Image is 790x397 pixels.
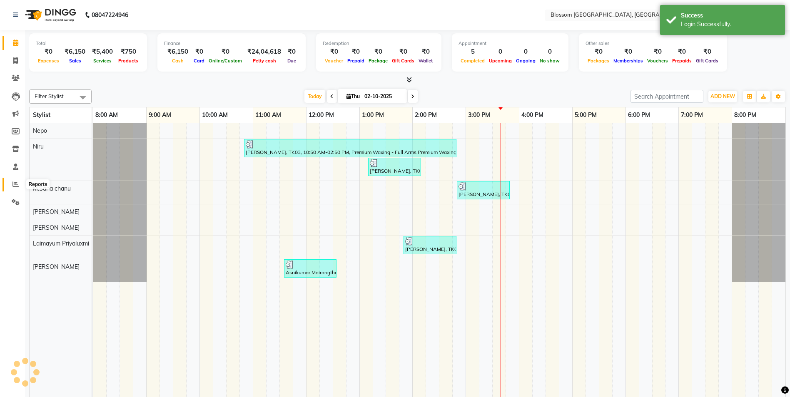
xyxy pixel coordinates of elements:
span: Packages [586,58,611,64]
span: Online/Custom [207,58,244,64]
span: Prepaid [345,58,366,64]
div: ₹750 [116,47,140,57]
span: Memberships [611,58,645,64]
span: Vouchers [645,58,670,64]
div: Appointment [459,40,562,47]
div: ₹0 [36,47,61,57]
div: ₹0 [323,47,345,57]
span: Niru [33,143,44,150]
span: Gift Cards [694,58,720,64]
div: ₹6,150 [164,47,192,57]
div: Total [36,40,140,47]
input: Search Appointment [631,90,703,103]
a: 11:00 AM [253,109,283,121]
span: Services [91,58,114,64]
a: 9:00 AM [147,109,173,121]
a: 3:00 PM [466,109,492,121]
span: ADD NEW [710,93,735,99]
div: 0 [538,47,562,57]
div: ₹0 [586,47,611,57]
span: Upcoming [487,58,514,64]
div: ₹0 [192,47,207,57]
span: Prepaids [670,58,694,64]
span: Products [116,58,140,64]
div: ₹0 [390,47,416,57]
span: Card [192,58,207,64]
div: ₹0 [416,47,435,57]
div: ₹0 [366,47,390,57]
div: ₹0 [284,47,299,57]
span: Cash [170,58,186,64]
b: 08047224946 [92,3,128,27]
div: Login Successfully. [681,20,779,29]
div: ₹6,150 [61,47,89,57]
a: 8:00 PM [732,109,758,121]
span: Completed [459,58,487,64]
span: Gift Cards [390,58,416,64]
div: ₹0 [694,47,720,57]
span: Petty cash [251,58,278,64]
a: 7:00 PM [679,109,705,121]
span: Package [366,58,390,64]
div: Reports [26,179,49,189]
a: 4:00 PM [519,109,546,121]
span: Due [285,58,298,64]
div: ₹0 [345,47,366,57]
span: Thu [344,93,362,99]
a: 8:00 AM [93,109,120,121]
div: ₹0 [207,47,244,57]
div: 5 [459,47,487,57]
a: 2:00 PM [413,109,439,121]
a: 12:00 PM [307,109,336,121]
img: logo [21,3,78,27]
div: Finance [164,40,299,47]
span: [PERSON_NAME] [33,263,80,270]
div: [PERSON_NAME], TK03, 10:50 AM-02:50 PM, Premium Waxing - Full Arms,Premium Waxing - Full Leg,Prem... [245,140,456,156]
div: [PERSON_NAME], TK04, 02:50 PM-03:50 PM, Cut & Style - [DEMOGRAPHIC_DATA] Hair Cut [458,182,509,198]
button: ADD NEW [708,91,737,102]
span: Filter Stylist [35,93,64,99]
span: [PERSON_NAME] [33,224,80,231]
div: ₹0 [645,47,670,57]
input: 2025-10-02 [362,90,404,103]
div: [PERSON_NAME], TK04, 01:50 PM-02:50 PM, Pedicure - Replenishing,Softening &Conditioning Skin - Pr... [404,237,456,253]
div: ₹5,400 [89,47,116,57]
span: Nepo [33,127,47,134]
div: Other sales [586,40,720,47]
span: Stylist [33,111,50,119]
div: Asnikumar Moirangthem, TK01, 11:35 AM-12:35 PM, Cut & Style - Men'S Haircut [285,261,336,276]
span: Wallet [416,58,435,64]
span: [PERSON_NAME] [33,208,80,216]
div: ₹0 [611,47,645,57]
span: Voucher [323,58,345,64]
span: Expenses [36,58,61,64]
a: 10:00 AM [200,109,230,121]
span: Today [304,90,325,103]
a: 1:00 PM [360,109,386,121]
a: 5:00 PM [573,109,599,121]
div: 0 [487,47,514,57]
div: 0 [514,47,538,57]
span: Ongoing [514,58,538,64]
span: M.Sana chanu [33,185,71,192]
div: [PERSON_NAME], TK02, 01:10 PM-02:10 PM, Premium Waxing - Under Arms [369,159,420,175]
a: 6:00 PM [626,109,652,121]
div: Success [681,11,779,20]
div: ₹0 [670,47,694,57]
span: Sales [67,58,83,64]
span: No show [538,58,562,64]
span: Laimayum Priyaluxmi [33,240,89,247]
div: Redemption [323,40,435,47]
div: ₹24,04,618 [244,47,284,57]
